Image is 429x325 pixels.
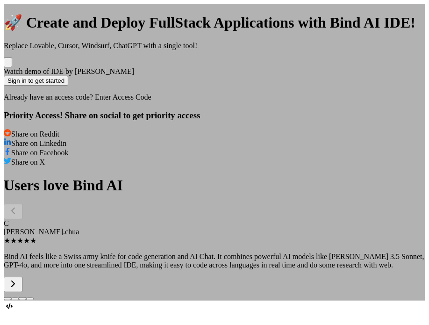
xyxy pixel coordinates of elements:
[4,67,425,76] div: Watch demo of IDE by [PERSON_NAME]
[4,110,425,121] h3: Priority Access! Share on social to get priority access
[4,253,425,269] p: Bind AI feels like a Swiss army knife for code generation and AI Chat. It combines powerful AI mo...
[4,237,10,245] span: ★
[4,204,22,219] button: Previous testimonial
[11,158,45,166] span: Share on X
[11,297,19,300] button: Go to testimonial 2
[4,42,425,50] p: Replace Lovable, Cursor, Windsurf, ChatGPT with a single tool!
[4,14,425,31] h1: 🚀 Create and Deploy FullStack Applications with Bind AI IDE!
[4,93,425,101] p: Already have an access code?
[11,149,69,157] span: Share on Facebook
[26,297,34,300] button: Go to testimonial 4
[4,219,425,228] div: C
[19,297,26,300] button: Go to testimonial 3
[4,297,11,300] button: Go to testimonial 1
[11,139,66,147] span: Share on Linkedin
[10,237,17,245] span: ★
[4,228,79,236] span: [PERSON_NAME].chua
[4,277,22,292] button: Next testimonial
[17,237,23,245] span: ★
[23,237,30,245] span: ★
[30,237,36,245] span: ★
[11,130,59,138] span: Share on Reddit
[95,93,151,101] span: Enter Access Code
[4,177,425,194] h1: Users love Bind AI
[4,76,68,86] button: Sign in to get started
